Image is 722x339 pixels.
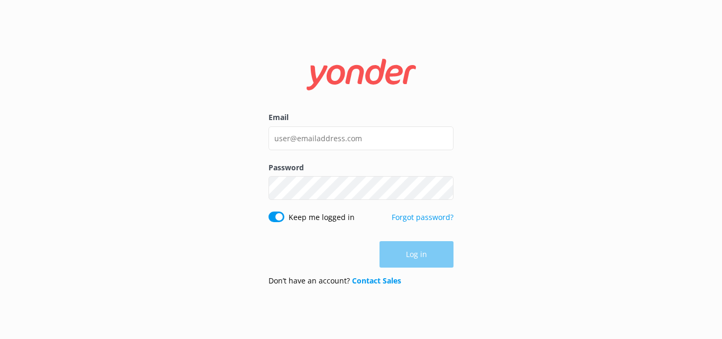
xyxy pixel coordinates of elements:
[269,162,453,173] label: Password
[289,212,355,223] label: Keep me logged in
[269,112,453,123] label: Email
[269,275,401,287] p: Don’t have an account?
[352,276,401,286] a: Contact Sales
[269,126,453,150] input: user@emailaddress.com
[432,178,453,199] button: Show password
[392,212,453,222] a: Forgot password?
